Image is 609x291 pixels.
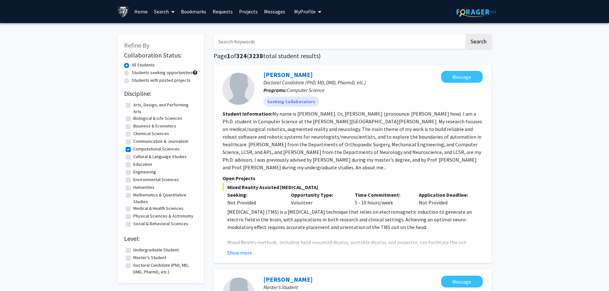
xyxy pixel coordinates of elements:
p: Mixed Reality methods, including head mounted display, portable display, and projector, can facil... [227,239,483,254]
label: Communication & Journalism [133,138,188,145]
label: Computational Sciences [133,146,180,152]
a: [PERSON_NAME] [263,275,313,283]
label: Students seeking opportunities [132,69,193,76]
h1: Page of ( total student results) [214,52,492,60]
label: Undergraduate Student [133,247,179,253]
div: Volunteer [286,191,350,206]
div: 5 - 10 hours/week [350,191,414,206]
span: Doctoral Candidate (PhD, MD, DMD, PharmD, etc.) [263,79,366,86]
label: Master's Student [133,254,166,261]
label: Mathematics & Quantitative Studies [133,192,196,205]
a: Search [151,0,178,23]
img: Johns Hopkins University Logo [118,6,129,17]
label: Chemical Sciences [133,130,169,137]
b: Programs: [263,87,287,93]
label: Physical Sciences & Astronomy [133,213,193,219]
label: Social & Behavioral Sciences [133,220,188,227]
mat-chip: Seeking Collaborators [263,96,319,107]
span: Mixed Reality Assisted [MEDICAL_DATA] [223,183,483,191]
button: Message Yihao Liu [441,71,483,83]
span: Computer Science [287,87,324,93]
img: ForagerOne Logo [457,7,496,17]
label: Business & Economics [133,123,176,129]
label: Education [133,161,152,168]
a: Messages [261,0,288,23]
button: Show more [227,249,252,257]
span: 1 [227,52,230,60]
a: [PERSON_NAME] [263,71,313,79]
button: Search [465,34,492,49]
label: Environmental Sciences [133,176,179,183]
iframe: Chat [5,262,27,286]
label: Cultural & Language Studies [133,153,187,160]
p: Seeking: [227,191,282,199]
p: Time Commitment: [355,191,409,199]
div: Not Provided [227,199,282,206]
a: Home [131,0,151,23]
a: Projects [236,0,261,23]
label: Students with posted projects [132,77,191,84]
span: 3238 [249,52,263,60]
span: 324 [236,52,247,60]
div: Not Provided [414,191,478,206]
p: Application Deadline: [419,191,473,199]
h2: Discipline: [124,90,198,97]
label: All Students [132,62,155,68]
h2: Level: [124,235,198,242]
label: Arts, Design, and Performing Arts [133,102,196,115]
a: Requests [209,0,236,23]
a: Bookmarks [178,0,209,23]
p: Opportunity Type: [291,191,345,199]
h2: Collaboration Status: [124,51,198,59]
fg-read-more: My name is [PERSON_NAME]. Or, [PERSON_NAME] (pronounce: [PERSON_NAME] how). I am a Ph.D. student ... [223,111,482,171]
span: My Profile [294,8,316,15]
label: Biological & Life Sciences [133,115,182,122]
input: Search Keywords [214,34,465,49]
span: Open Projects [223,175,255,181]
label: Engineering [133,169,156,175]
span: Master's Student [263,284,298,290]
label: Doctoral Candidate (PhD, MD, DMD, PharmD, etc.) [133,262,196,275]
label: Humanities [133,184,154,191]
label: Medical & Health Sciences [133,205,183,212]
span: Refine By [124,41,149,49]
b: Student Information: [223,111,272,117]
button: Message Frances Christopher [441,276,483,287]
span: [MEDICAL_DATA] (TMS) is a [MEDICAL_DATA] technique that relies on electromagnetic induction to ge... [227,209,472,230]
